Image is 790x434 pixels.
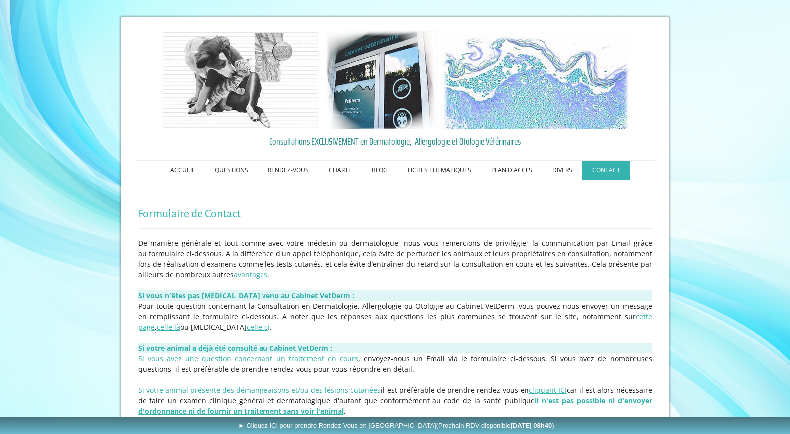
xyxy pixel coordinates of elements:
[258,161,319,180] a: RENDEZ-VOUS
[138,343,332,353] strong: Si votre animal a déjà été consulté au Cabinet VetDerm :
[138,396,652,416] strong: .
[234,270,267,279] a: avantages
[138,134,652,149] a: Consultations EXCLUSIVEMENT en Dermatologie, Allergologie et Otologie Vétérinaires
[529,385,567,395] a: cliquant ICI
[138,238,652,279] span: De manière générale et tout comme avec votre médecin ou dermatologue, nous vous remercions de pri...
[138,385,381,395] span: Si votre animal présente des démangeaisons et/ou des lésions cutanées
[138,291,354,300] strong: Si vous n'êtes pas [MEDICAL_DATA] venu au Cabinet VetDerm :
[268,322,270,332] span: i
[160,161,205,180] a: ACCUEIL
[582,161,630,180] a: CONTACT
[319,161,362,180] a: CHARTE
[481,161,542,180] a: PLAN D'ACCES
[138,312,652,332] a: cette page
[511,422,552,429] b: [DATE] 08h40
[138,354,359,363] span: Si vous avez une question concernant un traitement en cours
[436,422,554,429] span: (Prochain RDV disponible )
[157,322,180,332] a: celle là
[138,354,652,374] span: , envoyez-nous un Email via le formulaire ci-dessous. Si vous avez de nombreuses questions, il es...
[138,208,652,220] h1: Formulaire de Contact
[205,161,258,180] a: QUESTIONS
[138,385,652,416] span: il est préférable de prendre rendez-vous en car il est alors nécessaire de faire un examen cliniq...
[398,161,481,180] a: FICHES THEMATIQUES
[247,322,268,332] a: celle-c
[542,161,582,180] a: DIVERS
[138,301,652,332] span: Pour toute question concernant la Consultation en Dermatologie, Allergologie ou Otologie au Cabin...
[362,161,398,180] a: BLOG
[238,422,554,429] span: ► Cliquez ICI pour prendre Rendez-Vous en [GEOGRAPHIC_DATA]
[138,396,652,416] a: il n'est pas possible ni d'envoyer d'ordonnance ni de fournir un traitement sans voir l'animal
